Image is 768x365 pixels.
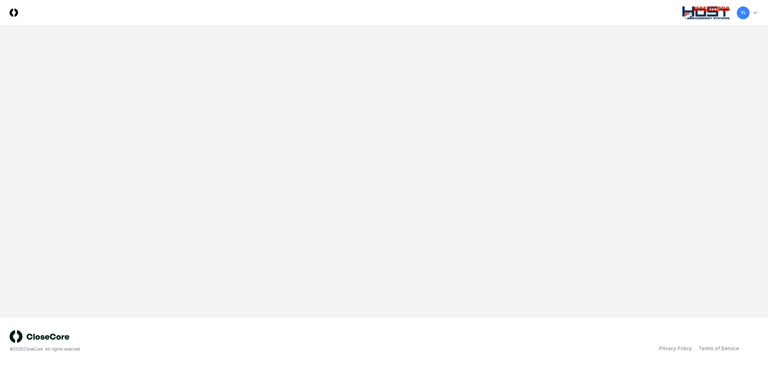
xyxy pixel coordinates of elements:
[736,6,750,20] button: VL
[741,10,746,16] span: VL
[10,330,70,343] img: logo
[682,6,730,19] img: Host NA Holdings logo
[10,346,384,352] div: © 2025 CloseCore. All rights reserved.
[659,345,692,352] a: Privacy Policy
[10,8,18,17] img: Logo
[698,345,739,352] a: Terms of Service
